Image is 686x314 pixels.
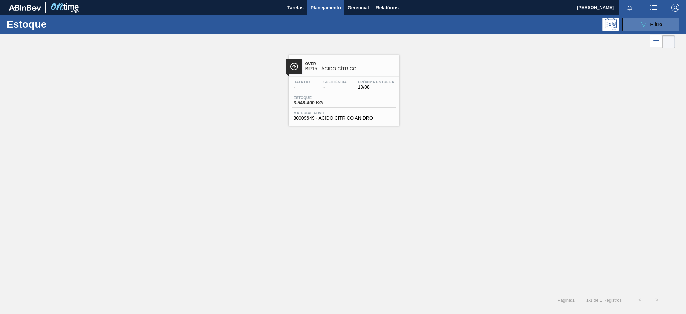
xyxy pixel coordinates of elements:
span: Próxima Entrega [358,80,394,84]
span: Estoque [294,96,341,100]
span: Relatórios [376,4,399,12]
button: Notificações [619,3,640,12]
img: TNhmsLtSVTkK8tSr43FrP2fwEKptu5GPRR3wAAAABJRU5ErkJggg== [9,5,41,11]
span: 1 - 1 de 1 Registros [585,298,622,303]
span: 19/08 [358,85,394,90]
span: 3.548,400 KG [294,100,341,105]
img: Logout [671,4,679,12]
div: Pogramando: nenhum usuário selecionado [602,18,619,31]
button: Filtro [622,18,679,31]
span: Gerencial [348,4,369,12]
span: Material ativo [294,111,394,115]
span: Over [305,62,396,66]
span: Planejamento [311,4,341,12]
span: Página : 1 [558,298,575,303]
div: Visão em Cards [662,35,675,48]
span: Filtro [650,22,662,27]
span: BR15 - ÁCIDO CÍTRICO [305,66,396,71]
span: Data out [294,80,312,84]
span: Tarefas [287,4,304,12]
span: Suficiência [323,80,347,84]
button: < [632,292,648,308]
div: Visão em Lista [650,35,662,48]
span: - [323,85,347,90]
span: - [294,85,312,90]
span: 30009649 - ACIDO CÍTRICO ANIDRO [294,116,394,121]
h1: Estoque [7,20,108,28]
button: > [648,292,665,308]
img: Ícone [290,62,298,71]
img: userActions [650,4,658,12]
a: ÍconeOverBR15 - ÁCIDO CÍTRICOData out-Suficiência-Próxima Entrega19/08Estoque3.548,400 KGMaterial... [284,50,403,126]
